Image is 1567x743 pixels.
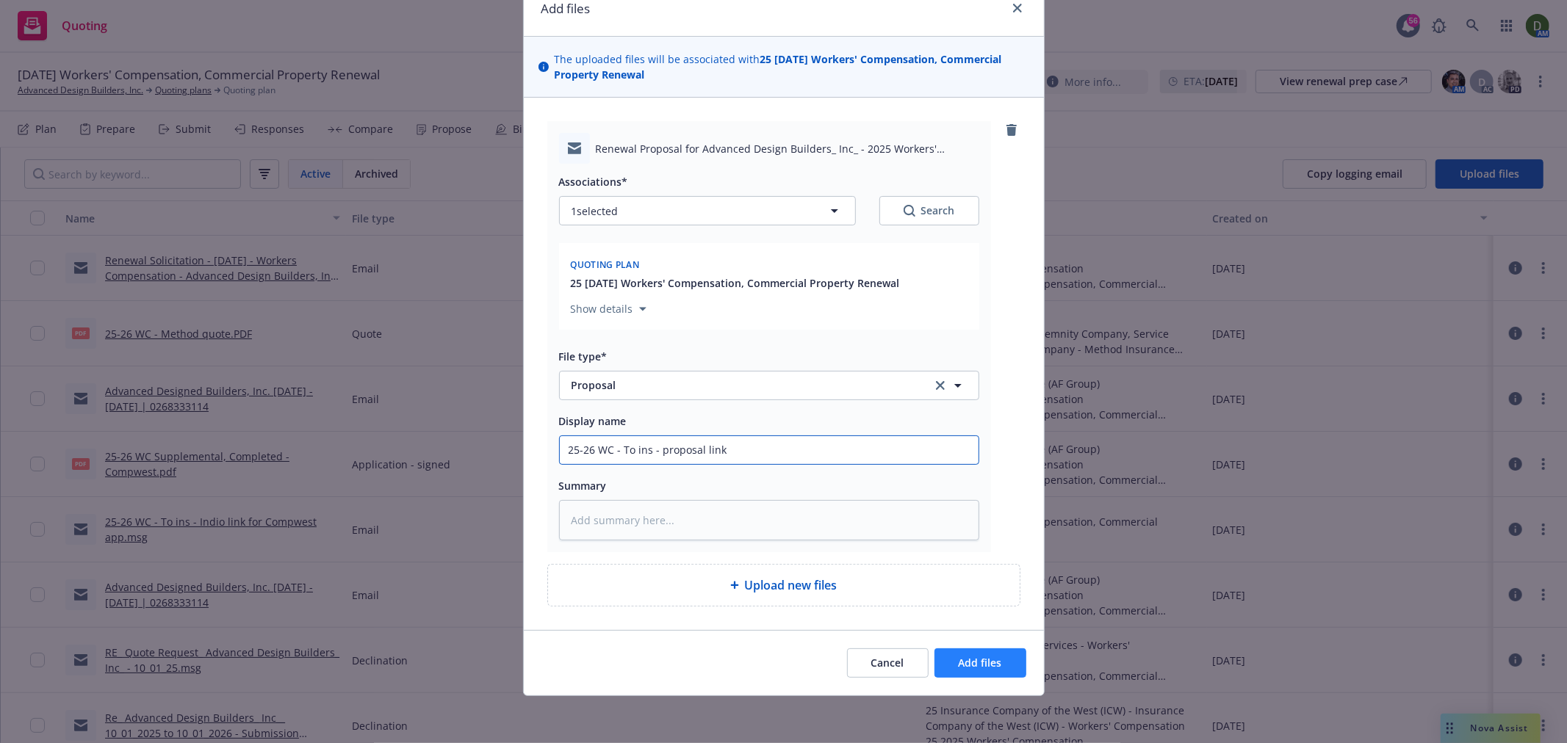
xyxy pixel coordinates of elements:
svg: Search [904,205,915,217]
button: SearchSearch [879,196,979,225]
div: Upload new files [547,564,1020,606]
button: Show details [565,300,652,318]
span: Cancel [871,656,904,670]
span: Proposal [572,377,912,393]
div: Search [904,203,955,218]
button: Add files [934,648,1026,678]
button: Proposalclear selection [559,371,979,400]
span: Associations* [559,175,628,189]
a: clear selection [932,377,949,394]
span: Upload new files [745,576,837,594]
span: Display name [559,414,627,428]
span: The uploaded files will be associated with [555,51,1029,82]
span: Summary [559,479,607,493]
button: 25 [DATE] Workers' Compensation, Commercial Property Renewal [571,275,900,291]
span: 1 selected [572,203,619,219]
button: Cancel [847,648,929,678]
button: 1selected [559,196,856,225]
span: Quoting plan [571,258,640,271]
a: remove [1003,121,1020,139]
span: Renewal Proposal for Advanced Design Builders_ Inc_ - 2025 Workers' Compensation - Newfront Insur... [596,141,979,156]
input: Add display name here... [560,436,979,464]
span: File type* [559,349,608,363]
strong: 25 [DATE] Workers' Compensation, Commercial Property Renewal [555,52,1002,81]
span: Add files [959,656,1002,670]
